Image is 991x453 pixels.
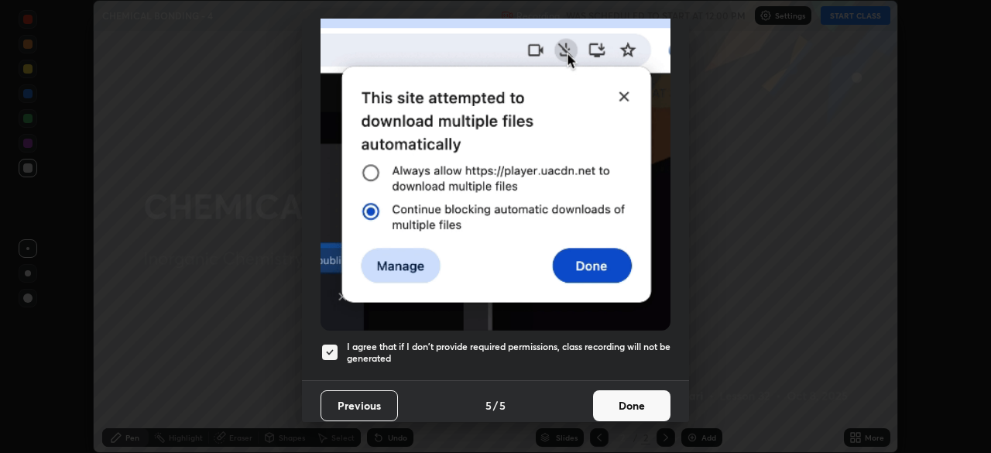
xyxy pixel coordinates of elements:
h5: I agree that if I don't provide required permissions, class recording will not be generated [347,341,670,365]
button: Done [593,390,670,421]
h4: / [493,397,498,414]
h4: 5 [485,397,492,414]
button: Previous [321,390,398,421]
h4: 5 [499,397,506,414]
